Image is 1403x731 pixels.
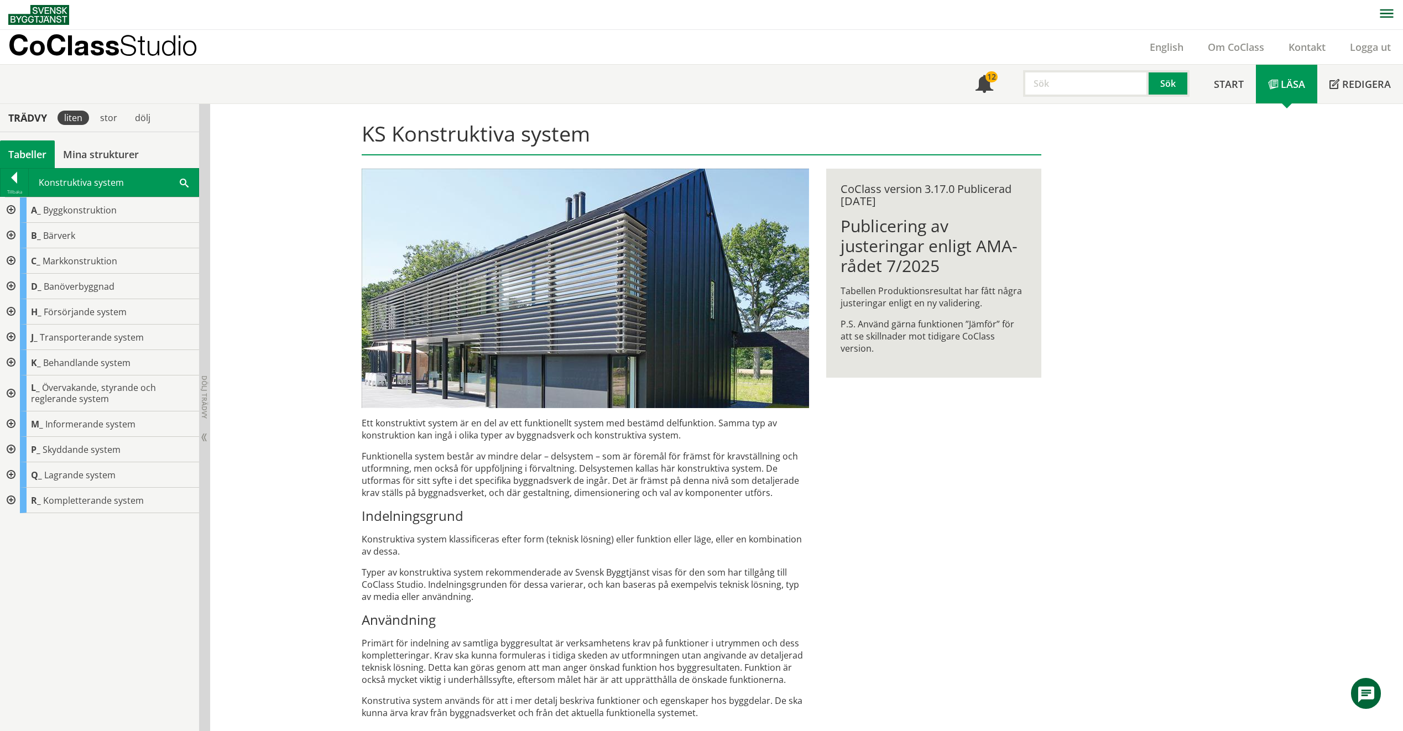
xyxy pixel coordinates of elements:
span: Sök i tabellen [180,176,189,188]
p: P.S. Använd gärna funktionen ”Jämför” för att se skillnader mot tidigare CoClass version. [841,318,1027,354]
p: Primärt för indelning av samtliga byggresultat är verksamhetens krav på funktioner i ut­rym­men o... [362,637,809,686]
div: dölj [128,111,157,125]
a: 12 [963,65,1005,103]
p: Konstrutiva system används för att i mer detalj beskriva funktioner och egenskaper hos byggdelar.... [362,695,809,719]
span: Markkonstruktion [43,255,117,267]
span: Kompletterande system [43,494,144,507]
img: structural-solar-shading.jpg [362,169,809,408]
span: L_ [31,382,40,394]
span: Start [1214,77,1244,91]
h1: KS Konstruktiva system [362,121,1041,155]
span: Lagrande system [44,469,116,481]
span: Övervakande, styrande och reglerande system [31,382,156,405]
p: Tabellen Produktionsresultat har fått några justeringar enligt en ny validering. [841,285,1027,309]
span: M_ [31,418,43,430]
span: Bärverk [43,229,75,242]
a: Start [1202,65,1256,103]
a: Logga ut [1338,40,1403,54]
p: Konstruktiva system klassificeras efter form (teknisk lösning) eller funktion eller läge, eller e... [362,533,809,557]
p: Ett konstruktivt system är en del av ett funktionellt system med bestämd delfunktion. Samma typ a... [362,417,809,441]
span: Notifikationer [976,76,993,94]
span: Banöverbyggnad [44,280,114,293]
span: Redigera [1342,77,1391,91]
div: stor [93,111,124,125]
div: liten [58,111,89,125]
div: Trädvy [2,112,53,124]
span: Skyddande system [43,443,121,456]
span: Studio [119,29,197,61]
a: English [1138,40,1196,54]
a: Läsa [1256,65,1317,103]
h3: Indelningsgrund [362,508,809,524]
span: R_ [31,494,41,507]
p: Typer av konstruktiva system rekommenderade av Svensk Byggtjänst visas för den som har tillgång t... [362,566,809,603]
span: K_ [31,357,41,369]
div: 12 [985,71,998,82]
span: Q_ [31,469,42,481]
span: C_ [31,255,40,267]
p: CoClass [8,39,197,51]
h1: Publicering av justeringar enligt AMA-rådet 7/2025 [841,216,1027,276]
span: P_ [31,443,40,456]
img: Svensk Byggtjänst [8,5,69,25]
a: Om CoClass [1196,40,1276,54]
span: A_ [31,204,41,216]
span: Försörjande system [44,306,127,318]
a: Redigera [1317,65,1403,103]
a: Mina strukturer [55,140,147,168]
button: Sök [1149,70,1190,97]
div: Konstruktiva system [29,169,199,196]
div: CoClass version 3.17.0 Publicerad [DATE] [841,183,1027,207]
span: Dölj trädvy [200,375,209,419]
span: Läsa [1281,77,1305,91]
span: Informerande system [45,418,135,430]
a: CoClassStudio [8,30,221,64]
span: D_ [31,280,41,293]
div: Tillbaka [1,187,28,196]
span: Behandlande system [43,357,131,369]
input: Sök [1023,70,1149,97]
p: Funktionella system består av mindre delar – delsystem – som är föremål för främst för krav­ställ... [362,450,809,499]
span: H_ [31,306,41,318]
h3: Användning [362,612,809,628]
span: Byggkonstruktion [43,204,117,216]
a: Kontakt [1276,40,1338,54]
span: B_ [31,229,41,242]
span: Transporterande system [40,331,144,343]
span: J_ [31,331,38,343]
